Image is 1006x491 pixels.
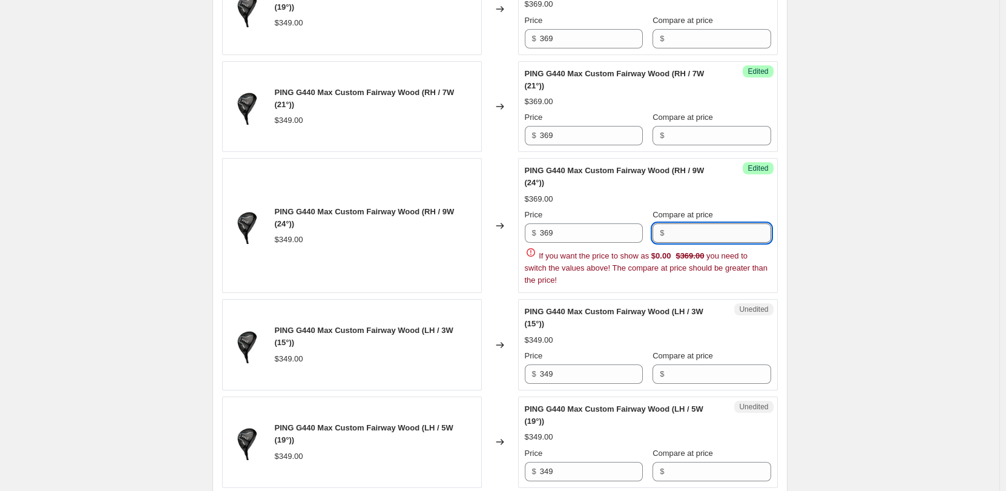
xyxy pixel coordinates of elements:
[229,88,265,125] img: G440_Max_3w_80x.jpg
[525,113,543,122] span: Price
[676,250,704,262] strike: $369.00
[532,131,536,140] span: $
[525,431,553,443] div: $349.00
[525,166,705,187] span: PING G440 Max Custom Fairway Wood (RH / 9W (24°))
[275,207,455,228] span: PING G440 Max Custom Fairway Wood (RH / 9W (24°))
[653,210,713,219] span: Compare at price
[525,404,703,426] span: PING G440 Max Custom Fairway Wood (LH / 5W (19°))
[275,88,455,109] span: PING G440 Max Custom Fairway Wood (RH / 7W (21°))
[653,351,713,360] span: Compare at price
[532,228,536,237] span: $
[660,467,664,476] span: $
[525,69,705,90] span: PING G440 Max Custom Fairway Wood (RH / 7W (21°))
[660,228,664,237] span: $
[739,305,768,314] span: Unedited
[653,16,713,25] span: Compare at price
[525,307,703,328] span: PING G440 Max Custom Fairway Wood (LH / 3W (15°))
[525,449,543,458] span: Price
[739,402,768,412] span: Unedited
[525,210,543,219] span: Price
[229,327,265,363] img: G440_Max_3w_80x.jpg
[525,193,553,205] div: $369.00
[748,67,768,76] span: Edited
[275,17,303,29] div: $349.00
[275,114,303,127] div: $349.00
[532,467,536,476] span: $
[748,163,768,173] span: Edited
[275,450,303,463] div: $349.00
[532,34,536,43] span: $
[275,353,303,365] div: $349.00
[653,113,713,122] span: Compare at price
[525,351,543,360] span: Price
[525,334,553,346] div: $349.00
[275,423,453,444] span: PING G440 Max Custom Fairway Wood (LH / 5W (19°))
[275,326,453,347] span: PING G440 Max Custom Fairway Wood (LH / 3W (15°))
[660,34,664,43] span: $
[525,251,768,285] span: If you want the price to show as you need to switch the values above! The compare at price should...
[275,234,303,246] div: $349.00
[532,369,536,378] span: $
[660,131,664,140] span: $
[229,424,265,460] img: G440_Max_3w_80x.jpg
[229,208,265,244] img: G440_Max_3w_80x.jpg
[653,449,713,458] span: Compare at price
[525,96,553,108] div: $369.00
[660,369,664,378] span: $
[651,250,671,262] div: $0.00
[525,16,543,25] span: Price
